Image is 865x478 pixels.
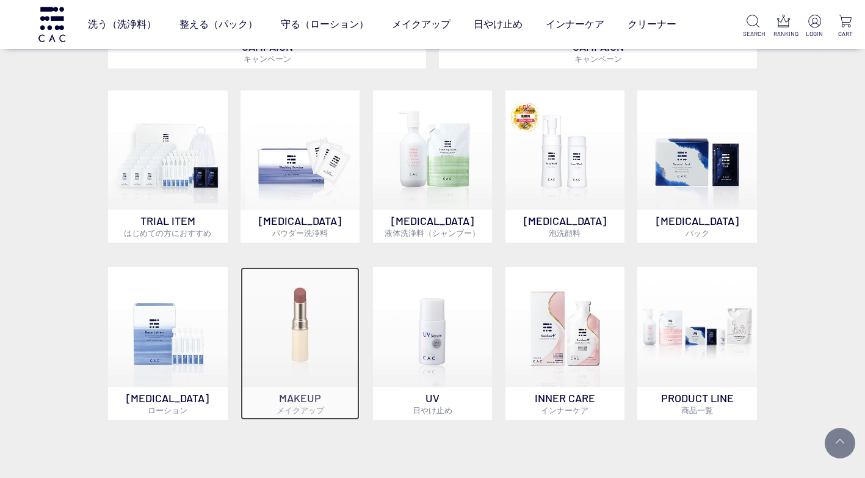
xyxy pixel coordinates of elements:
span: メイクアップ [277,405,324,415]
a: CART [836,15,855,39]
img: インナーケア [505,267,625,387]
p: [MEDICAL_DATA] [108,387,228,420]
span: インナーケア [541,405,588,415]
a: インナーケア [546,7,604,42]
p: [MEDICAL_DATA] [241,210,360,243]
p: MAKEUP [241,387,360,420]
p: INNER CARE [505,387,625,420]
a: SEARCH [743,15,762,39]
a: クリーナー [628,7,676,42]
img: logo [37,7,67,42]
a: 洗う（洗浄料） [88,7,156,42]
a: [MEDICAL_DATA]パック [637,90,757,243]
a: UV日やけ止め [373,267,493,420]
p: [MEDICAL_DATA] [373,210,493,243]
img: トライアルセット [108,90,228,210]
a: RANKING [773,15,793,39]
a: [MEDICAL_DATA]ローション [108,267,228,420]
p: SEARCH [743,29,762,39]
a: [MEDICAL_DATA]液体洗浄料（シャンプー） [373,90,493,243]
p: LOGIN [805,29,824,39]
p: TRIAL ITEM [108,210,228,243]
a: [MEDICAL_DATA]パウダー洗浄料 [241,90,360,243]
a: 泡洗顔料 [MEDICAL_DATA]泡洗顔料 [505,90,625,243]
a: 守る（ローション） [281,7,369,42]
a: 日やけ止め [474,7,523,42]
p: PRODUCT LINE [637,387,757,420]
a: PRODUCT LINE商品一覧 [637,267,757,420]
a: トライアルセット TRIAL ITEMはじめての方におすすめ [108,90,228,243]
p: UV [373,387,493,420]
span: パウダー洗浄料 [272,228,328,238]
a: インナーケア INNER CAREインナーケア [505,267,625,420]
p: [MEDICAL_DATA] [637,210,757,243]
p: [MEDICAL_DATA] [505,210,625,243]
span: ローション [148,405,187,415]
a: メイクアップ [392,7,451,42]
span: 泡洗顔料 [549,228,581,238]
span: 日やけ止め [413,405,452,415]
span: 液体洗浄料（シャンプー） [385,228,480,238]
a: LOGIN [805,15,824,39]
span: 商品一覧 [681,405,713,415]
span: パック [686,228,709,238]
img: 泡洗顔料 [505,90,625,210]
span: はじめての方におすすめ [124,228,211,238]
p: CART [836,29,855,39]
a: 整える（パック） [179,7,258,42]
p: RANKING [773,29,793,39]
a: MAKEUPメイクアップ [241,267,360,420]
